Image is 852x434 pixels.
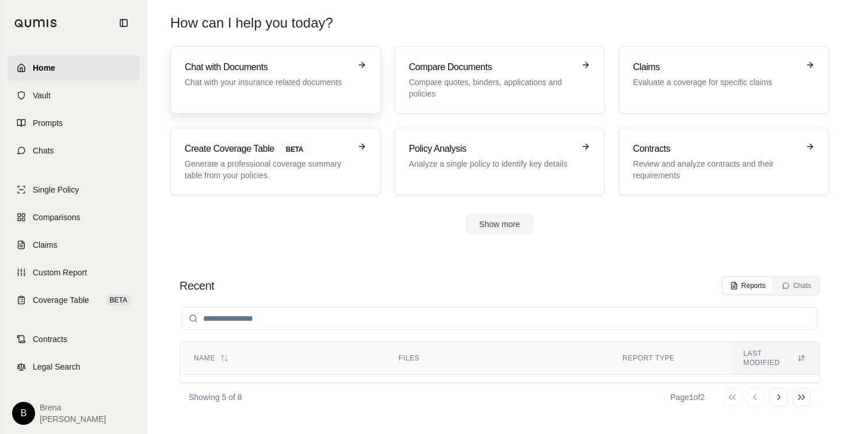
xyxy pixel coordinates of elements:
a: Claims [7,232,140,258]
span: Legal Search [33,361,81,372]
a: Legal Search [7,354,140,379]
a: Single Policy [7,177,140,202]
span: Contracts [33,333,67,345]
h3: Contracts [633,142,798,156]
h2: Recent [179,278,214,294]
a: Prompts [7,110,140,136]
p: Generate a professional coverage summary table from your policies. [185,158,350,181]
a: Policy AnalysisAnalyze a single policy to identify key details [395,128,605,195]
a: Vault [7,83,140,108]
p: Chat with your insurance related documents [185,76,350,88]
img: Qumis Logo [14,19,58,28]
span: Home [33,62,55,74]
h3: Compare Documents [409,60,575,74]
div: Page 1 of 2 [670,391,705,403]
th: Report Type [609,342,729,375]
div: Chats [782,281,811,290]
span: Vault [33,90,51,101]
h3: Create Coverage Table [185,142,350,156]
button: Chats [775,278,818,294]
span: Single Policy [33,184,79,195]
div: Reports [730,281,766,290]
span: Prompts [33,117,63,129]
td: [DATE] 01:55 PM [729,375,819,428]
span: Custom Report [33,267,87,278]
span: Claims [33,239,58,251]
div: Last modified [743,349,805,367]
a: Coverage TableBETA [7,287,140,313]
td: Claims [609,375,729,428]
span: Comparisons [33,212,80,223]
a: Chats [7,138,140,163]
a: Compare DocumentsCompare quotes, binders, applications and policies [395,46,605,114]
span: Coverage Table [33,294,89,306]
span: Brena [40,402,106,413]
h3: Claims [633,60,798,74]
a: ContractsReview and analyze contracts and their requirements [618,128,829,195]
h3: Policy Analysis [409,142,575,156]
p: Review and analyze contracts and their requirements [633,158,798,181]
a: ClaimsEvaluate a coverage for specific claims [618,46,829,114]
button: Collapse sidebar [114,14,133,32]
a: Chat with DocumentsChat with your insurance related documents [170,46,381,114]
th: Files [385,342,609,375]
div: B [12,402,35,425]
h1: How can I help you today? [170,14,829,32]
h3: Chat with Documents [185,60,350,74]
p: Evaluate a coverage for specific claims [633,76,798,88]
a: Custom Report [7,260,140,285]
a: Comparisons [7,205,140,230]
a: Contracts [7,327,140,352]
p: Compare quotes, binders, applications and policies [409,76,575,99]
a: Home [7,55,140,80]
p: Showing 5 of 8 [189,391,242,403]
button: Reports [723,278,773,294]
button: Show more [465,214,534,235]
p: Analyze a single policy to identify key details [409,158,575,170]
span: Chats [33,145,54,156]
div: Name [194,354,371,363]
span: BETA [106,294,131,306]
a: Create Coverage TableBETAGenerate a professional coverage summary table from your policies. [170,128,381,195]
span: BETA [279,143,310,156]
span: [PERSON_NAME] [40,413,106,425]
